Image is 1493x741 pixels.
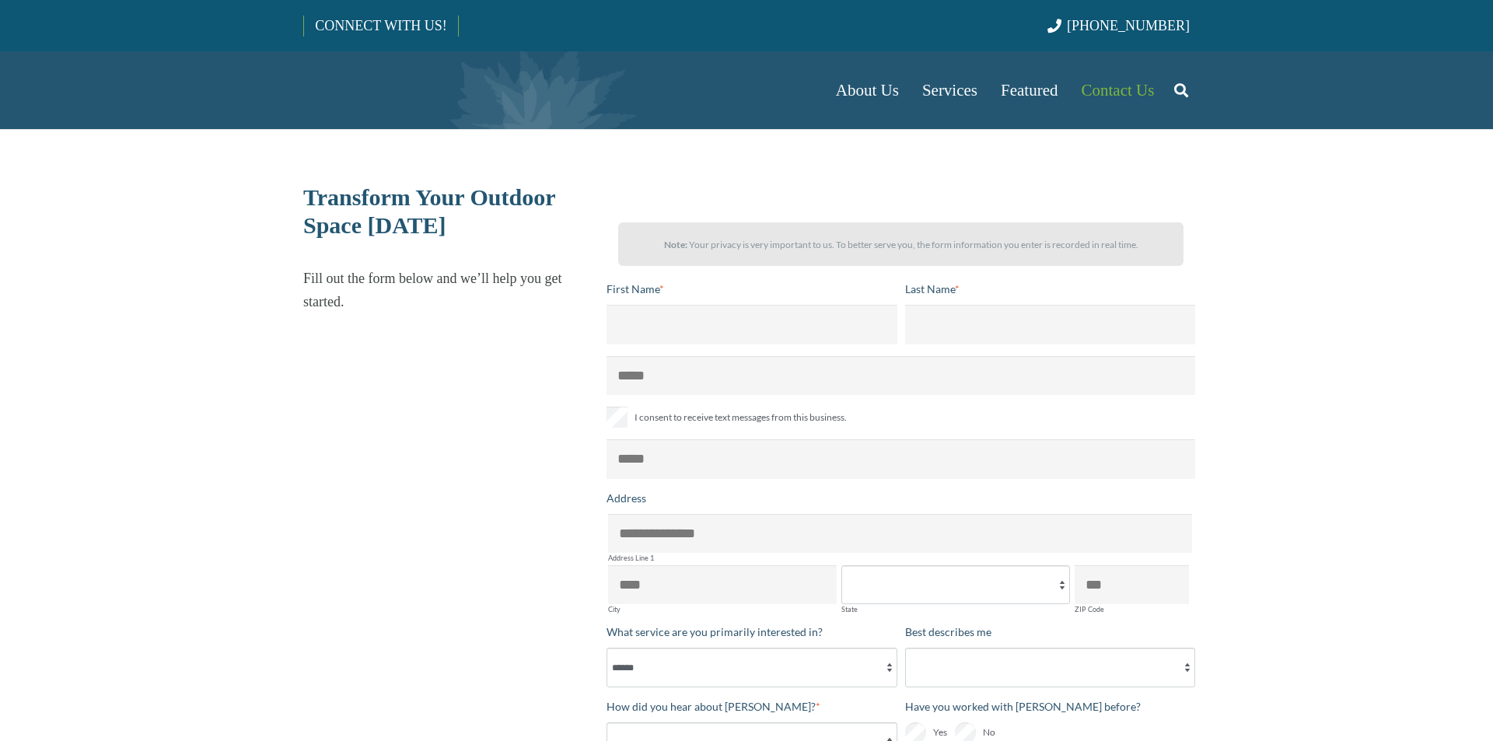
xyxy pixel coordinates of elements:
a: CONNECT WITH US! [304,7,457,44]
span: Last Name [905,282,955,295]
a: Search [1166,71,1197,110]
select: Best describes me [905,648,1196,687]
span: [PHONE_NUMBER] [1067,18,1190,33]
input: First Name* [607,305,897,344]
label: State [841,606,1070,613]
span: How did you hear about [PERSON_NAME]? [607,700,816,713]
label: City [608,606,837,613]
a: About Us [824,51,911,129]
span: Contact Us [1082,81,1155,100]
label: Address Line 1 [608,554,1192,561]
span: Have you worked with [PERSON_NAME] before? [905,700,1141,713]
a: Featured [989,51,1069,129]
label: ZIP Code [1075,606,1189,613]
span: Featured [1001,81,1058,100]
span: Address [607,491,646,505]
a: Contact Us [1070,51,1166,129]
span: Transform Your Outdoor Space [DATE] [303,184,555,238]
select: What service are you primarily interested in? [607,648,897,687]
span: Best describes me [905,625,991,638]
a: Borst-Logo [303,59,561,121]
a: [PHONE_NUMBER] [1047,18,1190,33]
p: Your privacy is very important to us. To better serve you, the form information you enter is reco... [632,233,1170,257]
a: Services [911,51,989,129]
span: First Name [607,282,659,295]
input: I consent to receive text messages from this business. [607,407,628,428]
span: What service are you primarily interested in? [607,625,823,638]
span: I consent to receive text messages from this business. [635,408,847,427]
input: Last Name* [905,305,1196,344]
strong: Note: [664,239,687,250]
span: About Us [836,81,899,100]
span: Services [922,81,977,100]
p: Fill out the form below and we’ll help you get started. [303,267,593,313]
